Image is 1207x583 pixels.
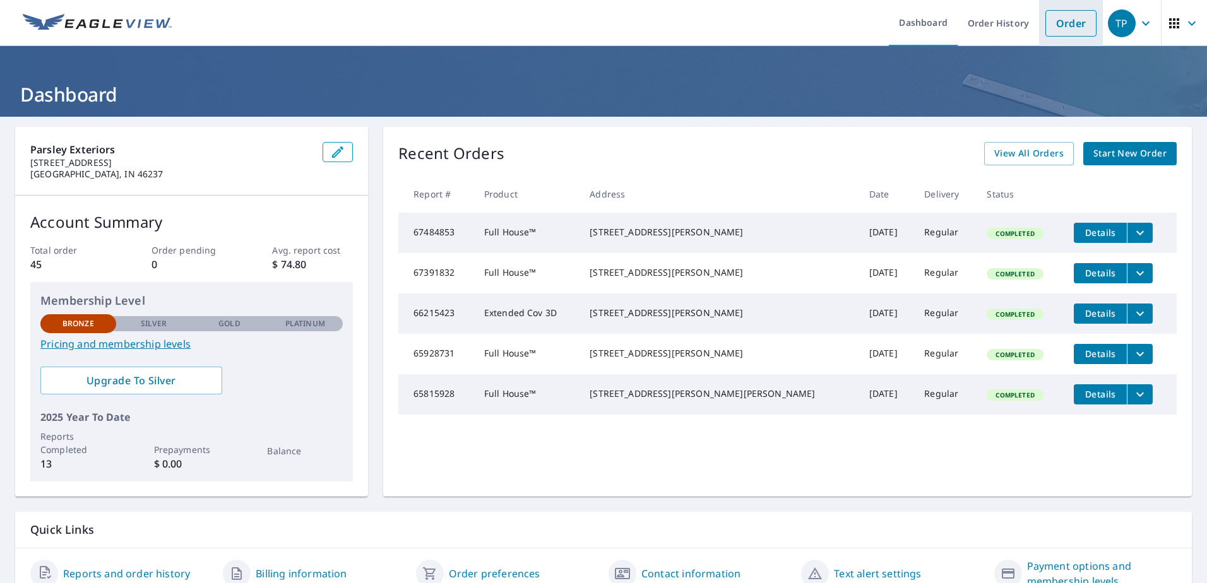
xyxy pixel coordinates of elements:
button: detailsBtn-65815928 [1074,384,1127,404]
span: Completed [988,229,1042,238]
div: [STREET_ADDRESS][PERSON_NAME] [590,307,849,319]
td: [DATE] [859,293,914,334]
p: Platinum [285,318,325,329]
td: [DATE] [859,334,914,374]
td: 67484853 [398,213,474,253]
td: [DATE] [859,374,914,415]
button: filesDropdownBtn-66215423 [1127,303,1153,324]
th: Address [580,175,859,213]
td: Extended Cov 3D [474,293,580,334]
td: [DATE] [859,253,914,293]
td: 67391832 [398,253,474,293]
button: filesDropdownBtn-67484853 [1127,223,1153,243]
p: $ 0.00 [154,456,230,471]
p: 13 [40,456,116,471]
a: Contact information [641,566,740,581]
a: Start New Order [1083,142,1177,165]
span: Details [1081,267,1119,279]
a: View All Orders [984,142,1074,165]
button: filesDropdownBtn-65815928 [1127,384,1153,404]
button: detailsBtn-66215423 [1074,303,1127,324]
td: 65815928 [398,374,474,415]
th: Product [474,175,580,213]
button: detailsBtn-65928731 [1074,344,1127,364]
p: Quick Links [30,522,1177,538]
a: Text alert settings [834,566,921,581]
a: Billing information [256,566,347,581]
span: Upgrade To Silver [51,374,212,387]
p: Membership Level [40,292,343,309]
td: Regular [914,374,977,415]
span: Completed [988,391,1042,399]
td: [DATE] [859,213,914,253]
p: Prepayments [154,443,230,456]
p: Reports Completed [40,430,116,456]
a: Upgrade To Silver [40,367,222,394]
p: Balance [267,444,343,457]
p: Gold [218,318,240,329]
td: Regular [914,334,977,374]
th: Date [859,175,914,213]
h1: Dashboard [15,81,1192,107]
p: [STREET_ADDRESS] [30,157,312,168]
span: Start New Order [1093,146,1167,162]
td: Full House™ [474,213,580,253]
td: 66215423 [398,293,474,334]
a: Reports and order history [63,566,190,581]
span: Details [1081,307,1119,319]
td: 65928731 [398,334,474,374]
td: Regular [914,213,977,253]
td: Regular [914,253,977,293]
div: [STREET_ADDRESS][PERSON_NAME] [590,266,849,279]
span: Details [1081,348,1119,360]
td: Full House™ [474,334,580,374]
div: [STREET_ADDRESS][PERSON_NAME][PERSON_NAME] [590,387,849,400]
span: Details [1081,388,1119,400]
button: detailsBtn-67391832 [1074,263,1127,283]
p: 2025 Year To Date [40,409,343,425]
button: filesDropdownBtn-65928731 [1127,344,1153,364]
span: Completed [988,310,1042,319]
span: Completed [988,350,1042,359]
span: Completed [988,269,1042,278]
p: Silver [141,318,167,329]
div: [STREET_ADDRESS][PERSON_NAME] [590,347,849,360]
p: Recent Orders [398,142,504,165]
button: filesDropdownBtn-67391832 [1127,263,1153,283]
p: Avg. report cost [272,244,353,257]
th: Report # [398,175,474,213]
p: $ 74.80 [272,257,353,272]
div: TP [1108,9,1136,37]
button: detailsBtn-67484853 [1074,223,1127,243]
a: Pricing and membership levels [40,336,343,351]
a: Order preferences [449,566,540,581]
td: Full House™ [474,253,580,293]
p: Order pending [152,244,232,257]
p: 0 [152,257,232,272]
p: 45 [30,257,111,272]
a: Order [1045,10,1097,37]
th: Delivery [914,175,977,213]
td: Full House™ [474,374,580,415]
span: View All Orders [994,146,1064,162]
th: Status [977,175,1064,213]
span: Details [1081,227,1119,238]
p: [GEOGRAPHIC_DATA], IN 46237 [30,168,312,180]
p: Bronze [62,318,94,329]
div: [STREET_ADDRESS][PERSON_NAME] [590,226,849,238]
p: Account Summary [30,211,353,233]
p: Parsley Exteriors [30,142,312,157]
img: EV Logo [23,14,172,33]
td: Regular [914,293,977,334]
p: Total order [30,244,111,257]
